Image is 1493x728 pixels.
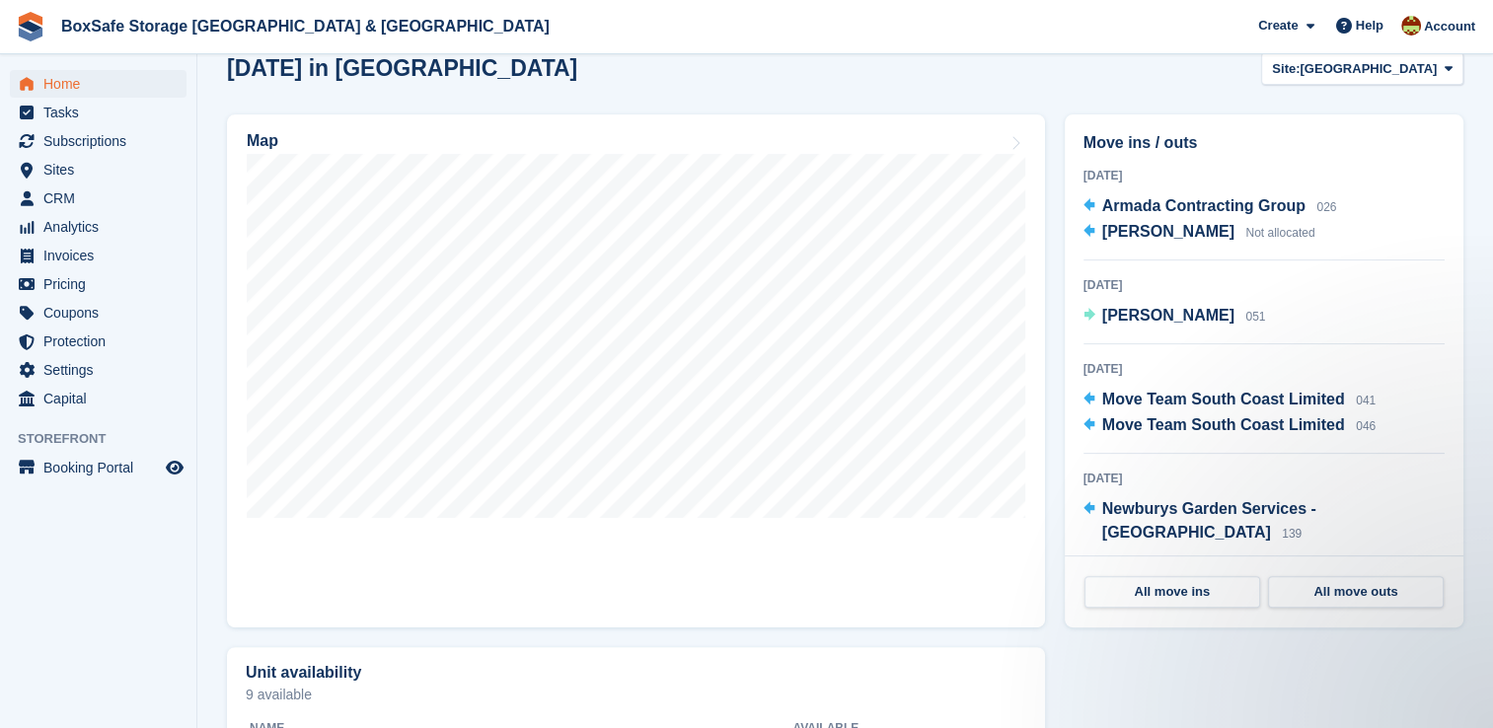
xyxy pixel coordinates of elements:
a: menu [10,70,187,98]
a: All move ins [1084,576,1260,608]
a: menu [10,356,187,384]
a: [PERSON_NAME] 051 [1083,304,1266,329]
img: Kim [1401,16,1421,36]
span: Create [1258,16,1298,36]
a: [PERSON_NAME] Not allocated [1083,220,1315,246]
h2: Move ins / outs [1083,131,1445,155]
span: Pricing [43,270,162,298]
span: Site: [1272,59,1300,79]
h2: [DATE] in [GEOGRAPHIC_DATA] [227,55,577,82]
a: menu [10,270,187,298]
span: Analytics [43,213,162,241]
a: Armada Contracting Group 026 [1083,194,1337,220]
span: [PERSON_NAME] [1102,223,1234,240]
a: Preview store [163,456,187,479]
span: Account [1424,17,1475,36]
a: Map [227,114,1045,627]
div: [DATE] [1083,167,1445,184]
a: menu [10,299,187,327]
div: [DATE] [1083,276,1445,294]
span: [GEOGRAPHIC_DATA] [1300,59,1437,79]
span: 046 [1356,419,1376,433]
h2: Unit availability [246,664,361,682]
span: Home [43,70,162,98]
span: Sites [43,156,162,183]
a: Move Team South Coast Limited 041 [1083,388,1376,413]
a: menu [10,385,187,412]
a: menu [10,328,187,355]
a: All move outs [1268,576,1444,608]
span: 051 [1245,310,1265,324]
span: Not allocated [1245,226,1314,240]
span: Capital [43,385,162,412]
a: Move Team South Coast Limited 046 [1083,413,1376,439]
span: Subscriptions [43,127,162,155]
span: Coupons [43,299,162,327]
span: Move Team South Coast Limited [1102,391,1345,407]
a: menu [10,156,187,183]
div: [DATE] [1083,470,1445,487]
span: Move Team South Coast Limited [1102,416,1345,433]
span: Help [1356,16,1383,36]
button: Site: [GEOGRAPHIC_DATA] [1261,52,1463,85]
a: menu [10,454,187,481]
a: menu [10,99,187,126]
span: Settings [43,356,162,384]
span: 041 [1356,394,1376,407]
span: Armada Contracting Group [1102,197,1306,214]
a: menu [10,213,187,241]
h2: Map [247,132,278,150]
span: Newburys Garden Services - [GEOGRAPHIC_DATA] [1102,500,1316,541]
a: menu [10,127,187,155]
span: Invoices [43,242,162,269]
span: Storefront [18,429,196,449]
img: stora-icon-8386f47178a22dfd0bd8f6a31ec36ba5ce8667c1dd55bd0f319d3a0aa187defe.svg [16,12,45,41]
span: 139 [1282,527,1302,541]
span: Tasks [43,99,162,126]
a: BoxSafe Storage [GEOGRAPHIC_DATA] & [GEOGRAPHIC_DATA] [53,10,558,42]
span: CRM [43,184,162,212]
span: Protection [43,328,162,355]
div: [DATE] [1083,360,1445,378]
p: 9 available [246,688,1026,701]
span: 026 [1316,200,1336,214]
span: [PERSON_NAME] [1102,307,1234,324]
a: menu [10,184,187,212]
a: menu [10,242,187,269]
span: Booking Portal [43,454,162,481]
a: Newburys Garden Services - [GEOGRAPHIC_DATA] 139 [1083,497,1445,546]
